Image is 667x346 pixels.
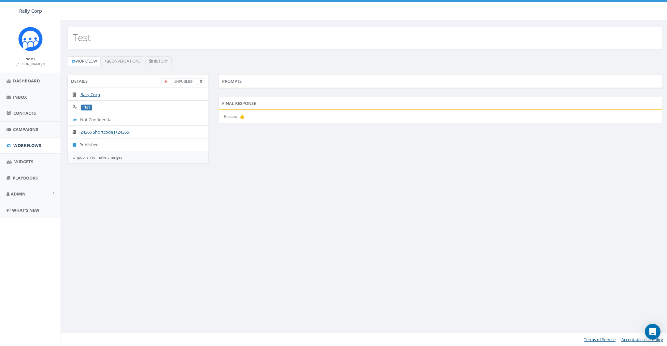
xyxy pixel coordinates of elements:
[14,159,33,165] span: Widgets
[219,75,662,88] div: Prompts
[16,62,45,66] small: [PERSON_NAME]
[80,92,100,97] a: Rally Corp
[25,56,35,61] small: Name
[13,78,40,84] span: Dashboard
[645,324,660,339] div: Open Intercom Messenger
[171,78,196,85] a: UnPublish
[13,94,27,100] span: Inbox
[68,113,208,126] li: Not Confidential
[13,175,38,181] span: Playbooks
[13,142,41,148] span: Workflows
[621,337,663,342] a: Acceptable Use Policy
[18,27,43,51] img: Icon_1.png
[68,138,208,151] li: Published
[584,337,616,342] a: Terms of Service
[83,105,90,109] a: Test
[219,97,662,110] div: Final Response
[19,8,42,14] span: Rally Corp
[16,61,45,66] a: [PERSON_NAME]
[13,126,38,132] span: Campaigns
[12,207,39,213] span: What's New
[102,56,144,66] a: Conversations
[219,110,662,123] li: Passed. 👍
[67,151,209,164] div: Unpublish to make changes
[80,129,130,135] a: 24365 Shortcode [+24365]
[11,191,26,197] span: Admin
[67,75,209,88] div: Details
[13,110,36,116] span: Contacts
[145,56,172,66] a: History
[68,56,101,66] a: Workflow
[73,32,91,43] h2: Test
